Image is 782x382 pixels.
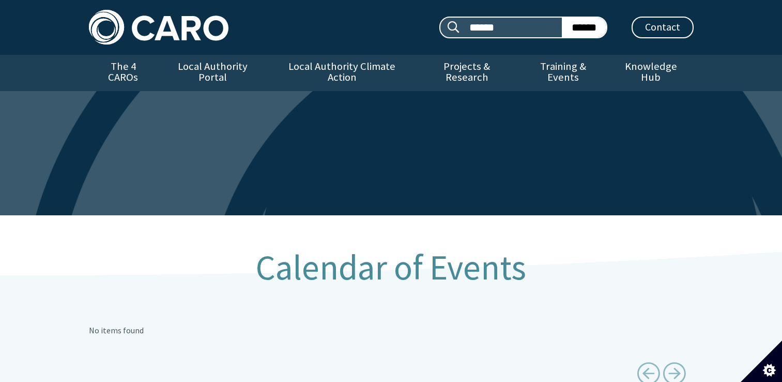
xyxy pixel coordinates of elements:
h1: Calendar of Events [140,248,641,287]
img: Caro logo [89,10,228,45]
a: Training & Events [518,55,608,91]
a: Projects & Research [416,55,518,91]
p: No items found [89,324,694,337]
a: Local Authority Portal [158,55,268,91]
button: Set cookie preferences [741,341,782,382]
a: Local Authority Climate Action [268,55,416,91]
a: Knowledge Hub [608,55,693,91]
a: Contact [632,17,694,38]
a: The 4 CAROs [89,55,158,91]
